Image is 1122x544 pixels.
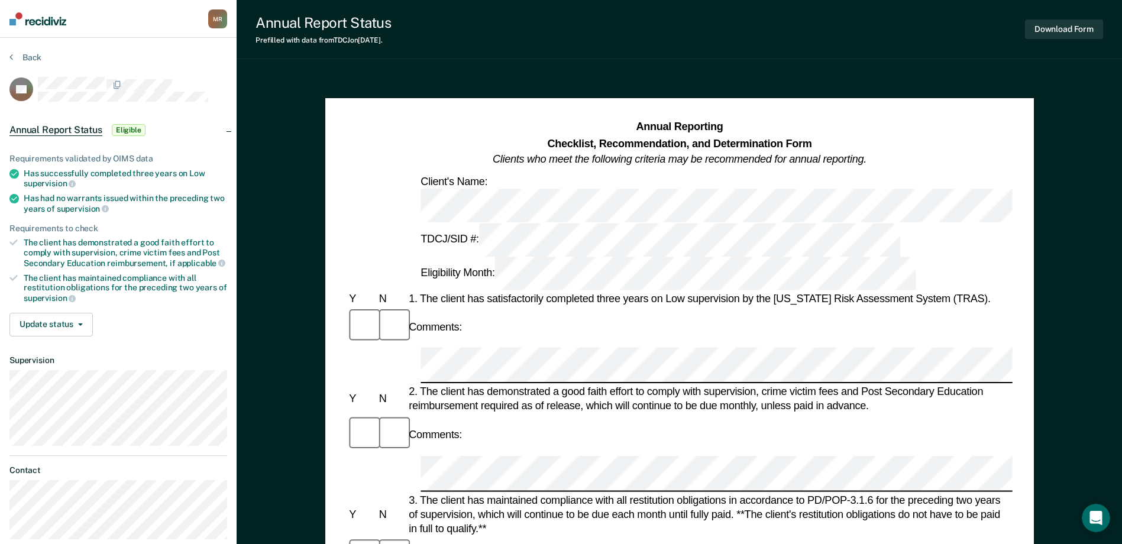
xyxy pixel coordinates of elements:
[493,153,866,165] em: Clients who meet the following criteria may be recommended for annual reporting.
[24,169,227,189] div: Has successfully completed three years on Low
[406,385,1013,413] div: 2. The client has demonstrated a good faith effort to comply with supervision, crime victim fees ...
[9,124,102,136] span: Annual Report Status
[9,12,66,25] img: Recidiviz
[208,9,227,28] div: M R
[1082,504,1110,532] iframe: Intercom live chat
[347,507,376,522] div: Y
[376,292,406,306] div: N
[112,124,145,136] span: Eligible
[376,392,406,406] div: N
[24,293,76,303] span: supervision
[9,355,227,365] dt: Supervision
[9,224,227,234] div: Requirements to check
[418,257,918,290] div: Eligibility Month:
[406,493,1013,536] div: 3. The client has maintained compliance with all restitution obligations in accordance to PD/POP-...
[24,238,227,268] div: The client has demonstrated a good faith effort to comply with supervision, crime victim fees and...
[24,273,227,303] div: The client has maintained compliance with all restitution obligations for the preceding two years of
[256,14,391,31] div: Annual Report Status
[177,258,225,268] span: applicable
[208,9,227,28] button: MR
[24,193,227,213] div: Has had no warrants issued within the preceding two years of
[9,154,227,164] div: Requirements validated by OIMS data
[24,179,76,188] span: supervision
[406,428,464,442] div: Comments:
[376,507,406,522] div: N
[418,223,902,257] div: TDCJ/SID #:
[9,52,41,63] button: Back
[547,137,811,149] strong: Checklist, Recommendation, and Determination Form
[636,121,723,133] strong: Annual Reporting
[1025,20,1103,39] button: Download Form
[57,204,109,213] span: supervision
[347,292,376,306] div: Y
[256,36,391,44] div: Prefilled with data from TDCJ on [DATE] .
[9,313,93,336] button: Update status
[406,292,1013,306] div: 1. The client has satisfactorily completed three years on Low supervision by the [US_STATE] Risk ...
[9,465,227,475] dt: Contact
[347,392,376,406] div: Y
[406,320,464,334] div: Comments:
